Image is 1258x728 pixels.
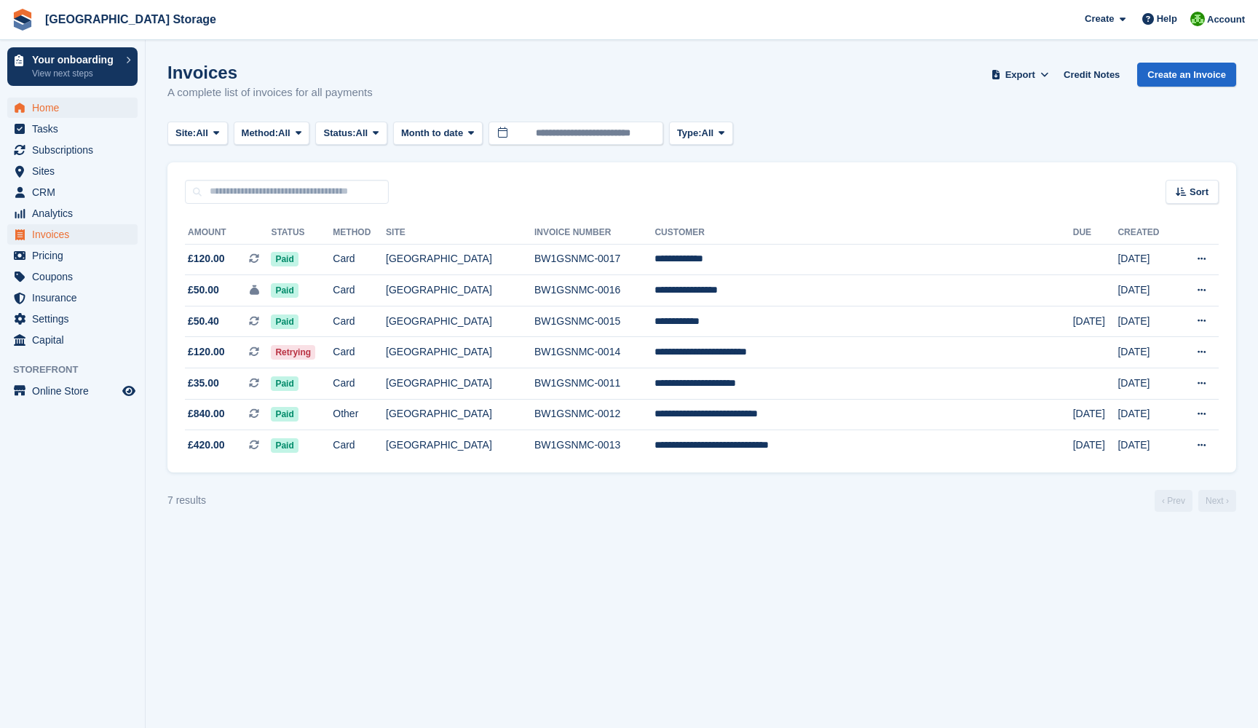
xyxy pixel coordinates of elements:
[386,399,534,430] td: [GEOGRAPHIC_DATA]
[167,122,228,146] button: Site: All
[1117,306,1176,337] td: [DATE]
[1085,12,1114,26] span: Create
[1117,399,1176,430] td: [DATE]
[534,368,654,400] td: BW1GSNMC-0011
[32,224,119,245] span: Invoices
[7,119,138,139] a: menu
[7,224,138,245] a: menu
[534,221,654,245] th: Invoice Number
[1005,68,1035,82] span: Export
[167,84,373,101] p: A complete list of invoices for all payments
[534,275,654,306] td: BW1GSNMC-0016
[188,251,225,266] span: £120.00
[386,368,534,400] td: [GEOGRAPHIC_DATA]
[988,63,1052,87] button: Export
[1073,430,1118,461] td: [DATE]
[271,407,298,422] span: Paid
[271,345,315,360] span: Retrying
[333,399,386,430] td: Other
[333,221,386,245] th: Method
[167,493,206,508] div: 7 results
[323,126,355,141] span: Status:
[32,140,119,160] span: Subscriptions
[1198,490,1236,512] a: Next
[32,161,119,181] span: Sites
[278,126,290,141] span: All
[32,288,119,308] span: Insurance
[1117,337,1176,368] td: [DATE]
[167,63,373,82] h1: Invoices
[32,309,119,329] span: Settings
[7,288,138,308] a: menu
[7,47,138,86] a: Your onboarding View next steps
[32,119,119,139] span: Tasks
[1117,275,1176,306] td: [DATE]
[13,363,145,377] span: Storefront
[120,382,138,400] a: Preview store
[32,266,119,287] span: Coupons
[7,182,138,202] a: menu
[401,126,463,141] span: Month to date
[1073,221,1118,245] th: Due
[32,67,119,80] p: View next steps
[12,9,33,31] img: stora-icon-8386f47178a22dfd0bd8f6a31ec36ba5ce8667c1dd55bd0f319d3a0aa187defe.svg
[271,252,298,266] span: Paid
[1117,430,1176,461] td: [DATE]
[386,275,534,306] td: [GEOGRAPHIC_DATA]
[534,337,654,368] td: BW1GSNMC-0014
[1157,12,1177,26] span: Help
[1117,368,1176,400] td: [DATE]
[333,430,386,461] td: Card
[1117,221,1176,245] th: Created
[7,266,138,287] a: menu
[1190,185,1208,199] span: Sort
[1190,12,1205,26] img: Andrew Lacey
[32,55,119,65] p: Your onboarding
[333,244,386,275] td: Card
[196,126,208,141] span: All
[1152,490,1239,512] nav: Page
[188,376,219,391] span: £35.00
[534,430,654,461] td: BW1GSNMC-0013
[315,122,387,146] button: Status: All
[534,399,654,430] td: BW1GSNMC-0012
[234,122,310,146] button: Method: All
[271,221,333,245] th: Status
[669,122,733,146] button: Type: All
[386,221,534,245] th: Site
[7,98,138,118] a: menu
[7,330,138,350] a: menu
[333,306,386,337] td: Card
[271,438,298,453] span: Paid
[1207,12,1245,27] span: Account
[7,309,138,329] a: menu
[677,126,702,141] span: Type:
[7,245,138,266] a: menu
[7,140,138,160] a: menu
[32,182,119,202] span: CRM
[1073,306,1118,337] td: [DATE]
[386,430,534,461] td: [GEOGRAPHIC_DATA]
[188,438,225,453] span: £420.00
[32,330,119,350] span: Capital
[386,337,534,368] td: [GEOGRAPHIC_DATA]
[188,314,219,329] span: £50.40
[534,306,654,337] td: BW1GSNMC-0015
[386,244,534,275] td: [GEOGRAPHIC_DATA]
[32,98,119,118] span: Home
[1117,244,1176,275] td: [DATE]
[356,126,368,141] span: All
[1155,490,1192,512] a: Previous
[271,376,298,391] span: Paid
[175,126,196,141] span: Site:
[7,381,138,401] a: menu
[702,126,714,141] span: All
[271,314,298,329] span: Paid
[1073,399,1118,430] td: [DATE]
[1137,63,1236,87] a: Create an Invoice
[39,7,222,31] a: [GEOGRAPHIC_DATA] Storage
[271,283,298,298] span: Paid
[333,275,386,306] td: Card
[242,126,279,141] span: Method:
[32,381,119,401] span: Online Store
